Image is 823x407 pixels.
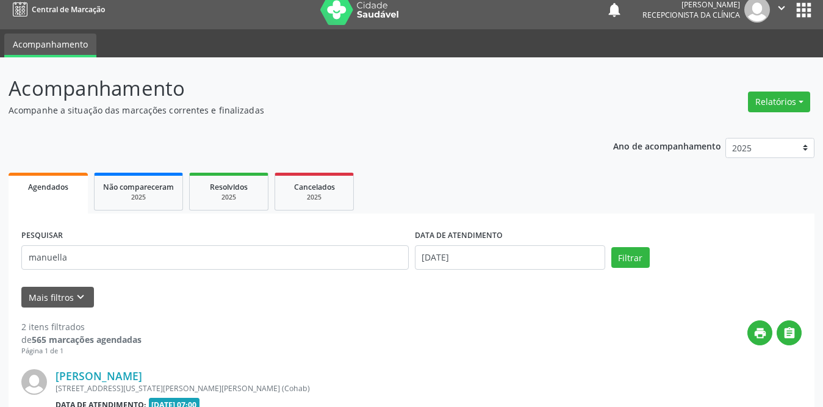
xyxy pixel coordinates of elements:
[611,247,650,268] button: Filtrar
[613,138,721,153] p: Ano de acompanhamento
[642,10,740,20] span: Recepcionista da clínica
[32,334,142,345] strong: 565 marcações agendadas
[21,226,63,245] label: PESQUISAR
[21,369,47,395] img: img
[775,1,788,15] i: 
[74,290,87,304] i: keyboard_arrow_down
[21,245,409,270] input: Nome, CNS
[9,104,573,117] p: Acompanhe a situação das marcações correntes e finalizadas
[56,369,142,383] a: [PERSON_NAME]
[21,320,142,333] div: 2 itens filtrados
[32,4,105,15] span: Central de Marcação
[294,182,335,192] span: Cancelados
[56,383,619,394] div: [STREET_ADDRESS][US_STATE][PERSON_NAME][PERSON_NAME] (Cohab)
[4,34,96,57] a: Acompanhamento
[415,226,503,245] label: DATA DE ATENDIMENTO
[415,245,605,270] input: Selecione um intervalo
[28,182,68,192] span: Agendados
[21,333,142,346] div: de
[747,320,772,345] button: print
[9,73,573,104] p: Acompanhamento
[21,287,94,308] button: Mais filtroskeyboard_arrow_down
[198,193,259,202] div: 2025
[606,1,623,18] button: notifications
[21,346,142,356] div: Página 1 de 1
[748,92,810,112] button: Relatórios
[783,326,796,340] i: 
[284,193,345,202] div: 2025
[777,320,802,345] button: 
[103,182,174,192] span: Não compareceram
[103,193,174,202] div: 2025
[210,182,248,192] span: Resolvidos
[753,326,767,340] i: print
